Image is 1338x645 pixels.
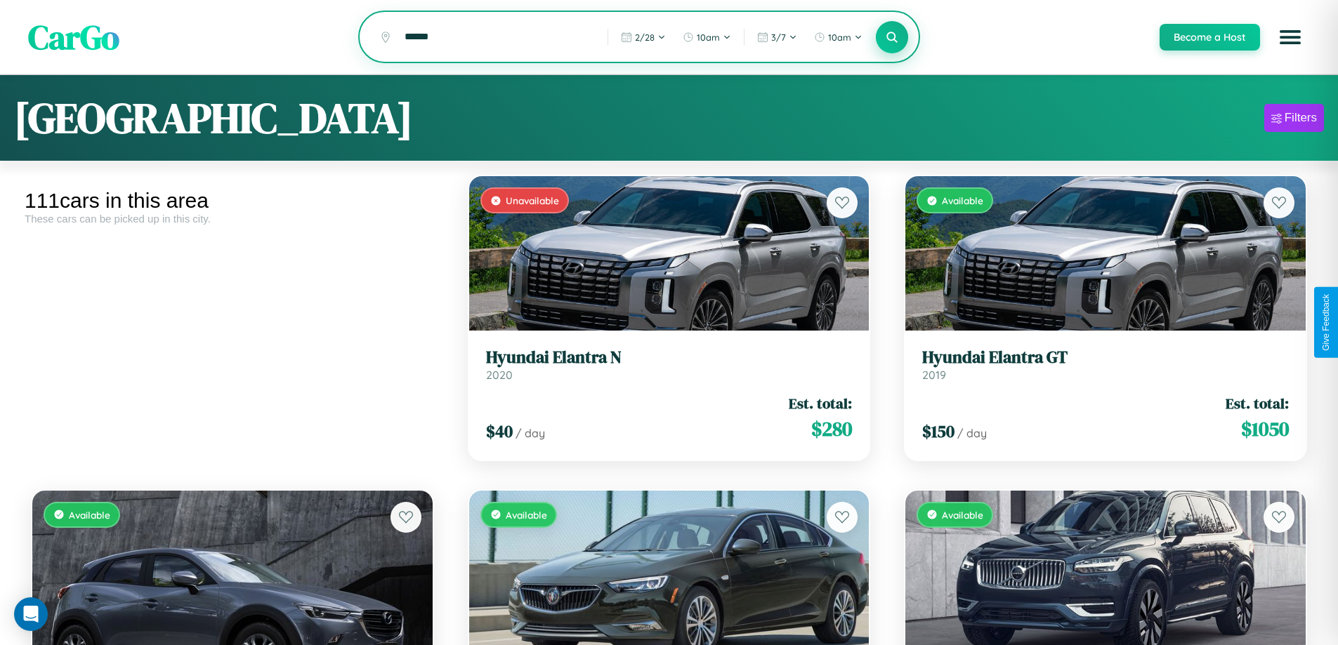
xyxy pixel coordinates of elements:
[957,426,987,440] span: / day
[676,26,738,48] button: 10am
[811,415,852,443] span: $ 280
[750,26,804,48] button: 3/7
[1160,24,1260,51] button: Become a Host
[1241,415,1289,443] span: $ 1050
[69,509,110,521] span: Available
[635,32,655,43] span: 2 / 28
[1264,104,1324,132] button: Filters
[922,347,1289,382] a: Hyundai Elantra GT2019
[771,32,786,43] span: 3 / 7
[486,347,853,368] h3: Hyundai Elantra N
[1321,294,1331,351] div: Give Feedback
[516,426,545,440] span: / day
[942,509,983,521] span: Available
[942,194,983,206] span: Available
[922,420,955,443] span: $ 150
[789,393,852,413] span: Est. total:
[697,32,720,43] span: 10am
[506,194,559,206] span: Unavailable
[922,347,1289,368] h3: Hyundai Elantra GT
[486,347,853,382] a: Hyundai Elantra N2020
[1271,18,1310,57] button: Open menu
[828,32,851,43] span: 10am
[506,509,547,521] span: Available
[1285,111,1317,125] div: Filters
[14,89,413,147] h1: [GEOGRAPHIC_DATA]
[486,420,513,443] span: $ 40
[922,368,946,382] span: 2019
[25,189,440,213] div: 111 cars in this area
[807,26,870,48] button: 10am
[14,597,48,631] div: Open Intercom Messenger
[486,368,513,382] span: 2020
[28,14,119,60] span: CarGo
[1226,393,1289,413] span: Est. total:
[25,213,440,225] div: These cars can be picked up in this city.
[614,26,673,48] button: 2/28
